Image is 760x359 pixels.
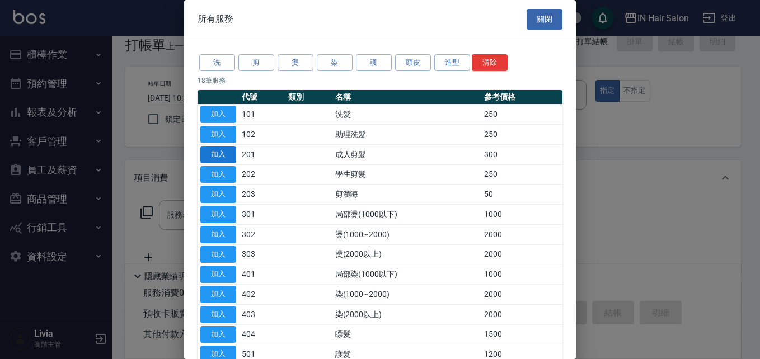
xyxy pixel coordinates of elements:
td: 250 [481,164,562,185]
td: 學生剪髮 [332,164,482,185]
td: 250 [481,125,562,145]
button: 加入 [200,206,236,223]
td: 1500 [481,324,562,344]
td: 燙(2000以上) [332,244,482,264]
button: 洗 [199,54,235,72]
button: 關閉 [527,9,562,30]
td: 剪瀏海 [332,185,482,205]
td: 201 [239,144,285,164]
td: 2000 [481,244,562,264]
td: 203 [239,185,285,205]
td: 303 [239,244,285,264]
th: 代號 [239,90,285,105]
button: 染 [317,54,353,72]
button: 加入 [200,286,236,303]
button: 加入 [200,226,236,243]
td: 2000 [481,304,562,324]
td: 402 [239,285,285,305]
td: 染(1000~2000) [332,285,482,305]
span: 所有服務 [198,13,233,25]
td: 50 [481,185,562,205]
td: 202 [239,164,285,185]
button: 剪 [238,54,274,72]
button: 加入 [200,266,236,283]
td: 局部染(1000以下) [332,264,482,285]
button: 加入 [200,146,236,163]
th: 參考價格 [481,90,562,105]
td: 局部燙(1000以下) [332,205,482,225]
td: 102 [239,125,285,145]
td: 401 [239,264,285,285]
button: 頭皮 [395,54,431,72]
button: 護 [356,54,392,72]
td: 301 [239,205,285,225]
td: 250 [481,105,562,125]
td: 101 [239,105,285,125]
td: 403 [239,304,285,324]
td: 2000 [481,285,562,305]
button: 加入 [200,166,236,183]
button: 燙 [278,54,313,72]
th: 類別 [285,90,332,105]
td: 燙(1000~2000) [332,224,482,244]
p: 18 筆服務 [198,75,562,86]
td: 瞟髮 [332,324,482,344]
td: 302 [239,224,285,244]
button: 清除 [472,54,508,72]
button: 加入 [200,126,236,143]
td: 1000 [481,205,562,225]
button: 加入 [200,246,236,263]
th: 名稱 [332,90,482,105]
td: 404 [239,324,285,344]
button: 加入 [200,186,236,203]
td: 1000 [481,264,562,285]
td: 洗髮 [332,105,482,125]
button: 加入 [200,106,236,123]
button: 加入 [200,326,236,343]
td: 2000 [481,224,562,244]
button: 加入 [200,306,236,323]
button: 造型 [434,54,470,72]
td: 染(2000以上) [332,304,482,324]
td: 成人剪髮 [332,144,482,164]
td: 300 [481,144,562,164]
td: 助理洗髮 [332,125,482,145]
